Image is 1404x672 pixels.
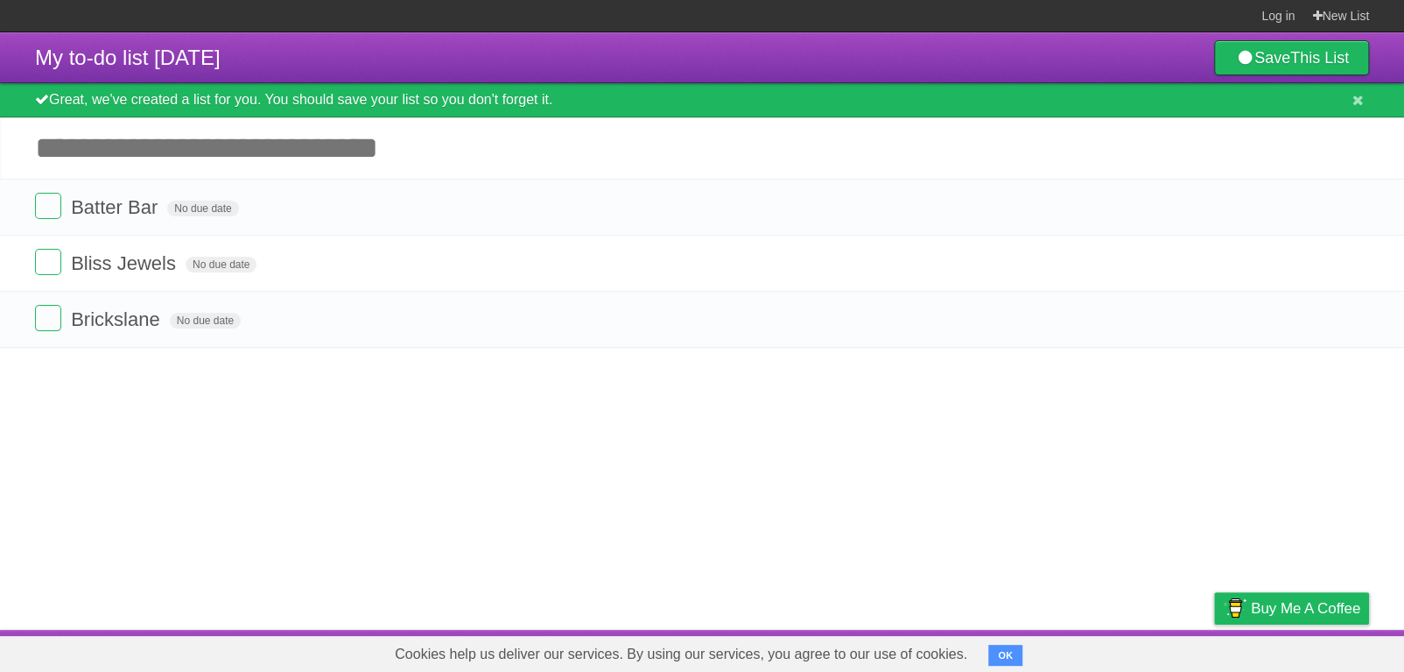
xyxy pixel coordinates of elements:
[981,634,1018,668] a: About
[1214,592,1369,625] a: Buy me a coffee
[377,637,985,672] span: Cookies help us deliver our services. By using our services, you agree to our use of cookies.
[167,201,238,216] span: No due date
[170,313,241,329] span: No due date
[186,257,256,272] span: No due date
[988,645,1022,666] button: OK
[35,193,61,219] label: Done
[35,305,61,331] label: Done
[1039,634,1110,668] a: Developers
[1191,634,1237,668] a: Privacy
[71,252,180,274] span: Bliss Jewels
[71,308,164,330] span: Brickslane
[1214,40,1369,75] a: SaveThis List
[1290,49,1349,67] b: This List
[1259,634,1369,668] a: Suggest a feature
[35,46,221,69] span: My to-do list [DATE]
[35,249,61,275] label: Done
[1251,593,1360,624] span: Buy me a coffee
[1223,593,1246,623] img: Buy me a coffee
[1132,634,1170,668] a: Terms
[71,196,162,218] span: Batter Bar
